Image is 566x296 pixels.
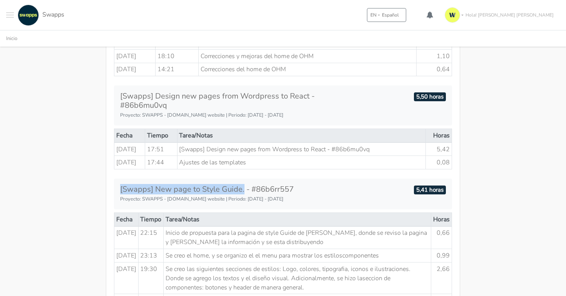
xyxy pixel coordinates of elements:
[18,5,39,26] img: swapps-linkedin-v2.jpg
[425,156,452,169] td: 0,08
[417,49,452,63] td: 1,10
[120,196,283,202] small: Proyecto: SWAPPS - [DOMAIN_NAME] website | Periodo: [DATE] - [DATE]
[199,63,417,76] td: Correcciones del home de OHM
[177,129,425,142] th: Tarea/Notas
[138,226,164,249] td: 22:15
[431,226,452,249] td: 0,66
[445,7,460,23] img: isotipo-3-3e143c57.png
[138,262,164,294] td: 19:30
[425,129,452,142] th: Horas
[156,49,199,63] td: 18:10
[114,226,139,249] td: [DATE]
[425,142,452,156] td: 5,42
[120,92,333,110] h5: [Swapps] Design new pages from Wordpress to React - #86b6mu0vq
[6,5,14,26] button: Toggle navigation menu
[164,226,431,249] td: Inicio de propuesta para la pagina de style Guide de [PERSON_NAME], donde se reviso la pagina y [...
[156,63,199,76] td: 14:21
[114,212,139,226] th: Fecha
[164,212,431,226] th: Tarea/Notas
[417,63,452,76] td: 0,64
[120,185,333,194] h5: [Swapps] New page to Style Guide. - #86b6rr557
[6,35,17,42] a: Inicio
[414,186,446,194] span: 5,41 horas
[145,129,177,142] th: Tiempo
[177,142,425,156] td: [Swapps] Design new pages from Wordpress to React - #86b6mu0vq
[114,63,156,76] td: [DATE]
[114,49,156,63] td: [DATE]
[177,156,425,169] td: Ajustes de las templates
[120,112,283,119] small: Proyecto: SWAPPS - [DOMAIN_NAME] website | Periodo: [DATE] - [DATE]
[431,262,452,294] td: 2,66
[466,12,554,18] span: Hola! [PERSON_NAME] [PERSON_NAME]
[145,142,177,156] td: 17:51
[114,262,139,294] td: [DATE]
[114,142,145,156] td: [DATE]
[431,249,452,263] td: 0,99
[42,10,64,19] span: Swapps
[164,262,431,294] td: Se creo las siguientes secciones de estilos: Logo, colores, tipografia, iconos e ilustraciones. D...
[199,49,417,63] td: Correcciones y mejoras del home de OHM
[145,156,177,169] td: 17:44
[114,156,145,169] td: [DATE]
[138,249,164,263] td: 23:13
[367,8,406,22] button: ENEspañol
[414,92,446,101] span: 5,50 horas
[16,5,64,26] a: Swapps
[114,129,145,142] th: Fecha
[164,249,431,263] td: Se creo el home, y se organizo el el menu para mostrar los estiloscomponentes
[114,249,139,263] td: [DATE]
[138,212,164,226] th: Tiempo
[442,4,560,26] a: Hola! [PERSON_NAME] [PERSON_NAME]
[382,12,399,18] span: Español
[431,212,452,226] th: Horas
